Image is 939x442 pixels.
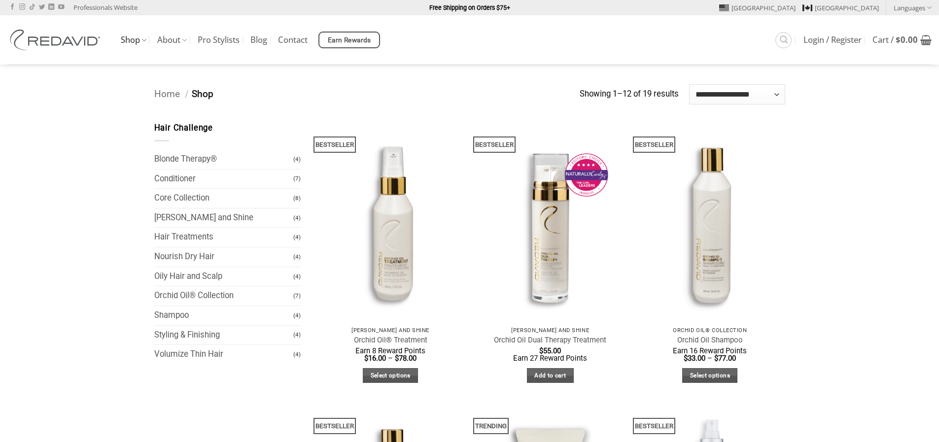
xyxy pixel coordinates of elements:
[320,327,461,334] p: [PERSON_NAME] and Shine
[682,368,737,383] a: Select options for “Orchid Oil Shampoo”
[802,0,879,15] a: [GEOGRAPHIC_DATA]
[684,354,705,363] bdi: 33.00
[154,170,294,189] a: Conditioner
[355,346,425,355] span: Earn 8 Reward Points
[689,84,785,104] select: Shop order
[527,368,574,383] a: Add to cart: “Orchid Oil Dual Therapy Treatment”
[293,326,301,343] span: (4)
[185,88,189,100] span: /
[395,354,417,363] bdi: 78.00
[429,4,510,11] strong: Free Shipping on Orders $75+
[154,326,294,345] a: Styling & Finishing
[154,306,294,325] a: Shampoo
[154,345,294,364] a: Volumize Thin Hair
[154,87,580,102] nav: Breadcrumb
[894,0,932,15] a: Languages
[395,354,399,363] span: $
[775,32,792,48] a: Search
[707,354,712,363] span: –
[121,31,146,50] a: Shop
[9,4,15,11] a: Follow on Facebook
[293,268,301,285] span: (4)
[640,327,780,334] p: Orchid Oil® Collection
[293,248,301,266] span: (4)
[364,354,386,363] bdi: 16.00
[494,336,606,345] a: Orchid Oil Dual Therapy Treatment
[896,34,901,45] span: $
[803,36,862,44] span: Login / Register
[318,32,380,48] a: Earn Rewards
[803,31,862,49] a: Login / Register
[293,307,301,324] span: (4)
[19,4,25,11] a: Follow on Instagram
[328,35,371,46] span: Earn Rewards
[278,31,308,49] a: Contact
[580,88,679,101] p: Showing 1–12 of 19 results
[635,122,785,322] img: REDAVID Orchid Oil Shampoo
[293,170,301,187] span: (7)
[714,354,718,363] span: $
[39,4,45,11] a: Follow on Twitter
[154,88,180,100] a: Home
[714,354,736,363] bdi: 77.00
[250,31,267,49] a: Blog
[539,346,561,355] bdi: 55.00
[7,30,106,50] img: REDAVID Salon Products | United States
[872,29,932,51] a: View cart
[673,346,747,355] span: Earn 16 Reward Points
[48,4,54,11] a: Follow on LinkedIn
[293,229,301,246] span: (4)
[154,267,294,286] a: Oily Hair and Scalp
[154,189,294,208] a: Core Collection
[684,354,688,363] span: $
[475,122,626,322] img: REDAVID Orchid Oil Dual Therapy ~ Award Winning Curl Care
[293,287,301,305] span: (7)
[293,190,301,207] span: (8)
[293,151,301,168] span: (4)
[154,286,294,306] a: Orchid Oil® Collection
[154,123,213,133] span: Hair Challenge
[157,31,187,50] a: About
[363,368,418,383] a: Select options for “Orchid Oil® Treatment”
[154,247,294,267] a: Nourish Dry Hair
[364,354,368,363] span: $
[896,34,918,45] bdi: 0.00
[719,0,796,15] a: [GEOGRAPHIC_DATA]
[154,208,294,228] a: [PERSON_NAME] and Shine
[29,4,35,11] a: Follow on TikTok
[293,346,301,363] span: (4)
[58,4,64,11] a: Follow on YouTube
[872,36,918,44] span: Cart /
[513,354,587,363] span: Earn 27 Reward Points
[354,336,427,345] a: Orchid Oil® Treatment
[315,122,466,322] img: REDAVID Orchid Oil Treatment 90ml
[539,346,543,355] span: $
[154,228,294,247] a: Hair Treatments
[293,209,301,227] span: (4)
[388,354,393,363] span: –
[480,327,621,334] p: [PERSON_NAME] and Shine
[677,336,743,345] a: Orchid Oil Shampoo
[154,150,294,169] a: Blonde Therapy®
[198,31,240,49] a: Pro Stylists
